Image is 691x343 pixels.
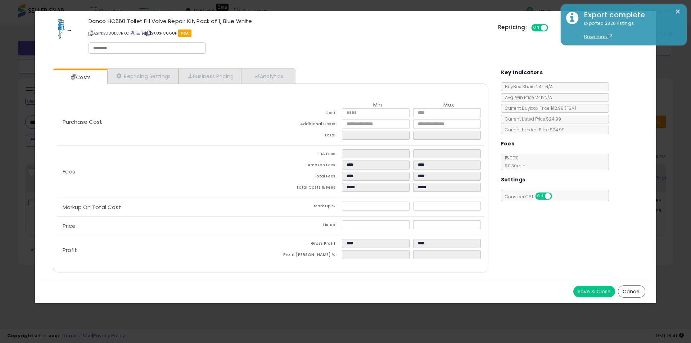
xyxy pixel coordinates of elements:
[413,102,484,108] th: Max
[141,30,145,36] a: Your listing only
[501,127,565,133] span: Current Landed Price: $24.99
[271,131,342,142] td: Total
[57,247,271,253] p: Profit
[550,105,576,111] span: $12.98
[271,161,342,172] td: Amazon Fees
[342,102,413,108] th: Min
[89,18,488,24] h3: Danco HC660 Toilet Fill Valve Repair Kit, Pack of 1, Blue White
[565,105,576,111] span: ( FBA )
[547,25,559,31] span: OFF
[618,285,645,298] button: Cancel
[53,70,107,85] a: Costs
[501,68,543,77] h5: Key Indicators
[107,69,179,84] a: Repricing Settings
[57,169,271,175] p: Fees
[57,119,271,125] p: Purchase Cost
[675,7,681,16] button: ×
[271,220,342,231] td: Listed
[271,172,342,183] td: Total Fees
[131,30,135,36] a: BuyBox page
[501,105,576,111] span: Current Buybox Price:
[271,250,342,261] td: Profit [PERSON_NAME] %
[501,163,525,169] span: $0.30 min
[271,119,342,131] td: Additional Costs
[532,25,541,31] span: ON
[136,30,140,36] a: All offer listings
[501,155,525,169] span: 15.00 %
[579,20,681,40] div: Exported 3326 listings.
[501,139,515,148] h5: Fees
[579,10,681,20] div: Export complete
[54,18,75,40] img: 41mT+u0HPLL._SL60_.jpg
[57,204,271,210] p: Markup On Total Cost
[501,116,561,122] span: Current Listed Price: $24.99
[178,30,191,37] span: FBA
[271,183,342,194] td: Total Costs & Fees
[551,193,562,199] span: OFF
[89,27,488,39] p: ASIN: B000L87RKC | SKU: HC660F
[501,84,553,90] span: BuyBox Share 24h: N/A
[241,69,294,84] a: Analytics
[573,286,615,297] button: Save & Close
[536,193,545,199] span: ON
[271,202,342,213] td: Mark Up %
[501,175,525,184] h5: Settings
[501,194,561,200] span: Consider CPT:
[57,223,271,229] p: Price
[501,94,552,100] span: Avg. Win Price 24h: N/A
[271,108,342,119] td: Cost
[271,149,342,161] td: FBA Fees
[179,69,241,84] a: Business Pricing
[584,33,612,40] a: Download
[498,24,527,30] h5: Repricing:
[271,239,342,250] td: Gross Profit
